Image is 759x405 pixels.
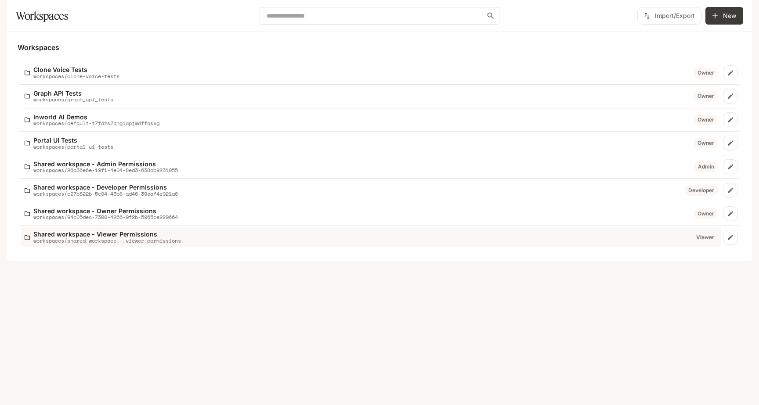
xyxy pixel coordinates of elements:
[33,191,178,197] p: workspaces/c27b822b-5c94-43b6-ad46-39eaf4e921a6
[685,185,718,196] div: Developer
[33,208,178,214] p: Shared workspace - Owner Permissions
[21,157,721,177] a: Shared workspace - Admin Permissionsworkspaces/26a36e6e-19f1-4e04-8ed3-638db9231055Admin
[33,167,178,173] p: workspaces/26a36e6e-19f1-4e04-8ed3-638db9231055
[16,7,68,25] h1: Workspaces
[723,136,738,151] a: Edit workspace
[637,7,702,25] button: Import/Export
[33,120,159,126] p: workspaces/default-t7fdrs7qngiapjmdffqsxg
[33,90,113,97] p: Graph API Tests
[694,161,718,172] div: Admin
[21,180,721,200] a: Shared workspace - Developer Permissionsworkspaces/c27b822b-5c94-43b6-ad46-39eaf4e921a6Developer
[723,89,738,104] a: Edit workspace
[694,91,718,101] div: Owner
[33,238,181,244] p: workspaces/shared_workspace_-_viewer_permissions
[694,138,718,148] div: Owner
[33,97,113,102] p: workspaces/graph_api_tests
[21,86,721,106] a: Graph API Testsworkspaces/graph_api_testsOwner
[21,110,721,130] a: Inworld AI Demosworkspaces/default-t7fdrs7qngiapjmdffqsxgOwner
[694,208,718,219] div: Owner
[33,144,113,150] p: workspaces/portal_ui_tests
[33,161,178,167] p: Shared workspace - Admin Permissions
[723,206,738,221] a: Edit workspace
[705,7,743,25] button: Create workspace
[33,214,178,220] p: workspaces/94c05dec-7300-4266-9f2b-5965ce229664
[723,230,738,245] a: Edit workspace
[33,231,181,237] p: Shared workspace - Viewer Permissions
[21,204,721,224] a: Shared workspace - Owner Permissionsworkspaces/94c05dec-7300-4266-9f2b-5965ce229664Owner
[723,112,738,127] a: Edit workspace
[33,184,178,190] p: Shared workspace - Developer Permissions
[18,43,741,52] h5: Workspaces
[693,232,718,243] div: Viewer
[33,73,119,79] p: workspaces/clone-voice-tests
[33,114,159,120] p: Inworld AI Demos
[21,227,721,247] a: Shared workspace - Viewer Permissionsworkspaces/shared_workspace_-_viewer_permissionsViewer
[694,115,718,125] div: Owner
[723,159,738,174] a: Edit workspace
[33,66,119,73] p: Clone Voice Tests
[723,183,738,198] a: Edit workspace
[723,65,738,80] a: Edit workspace
[21,133,721,153] a: Portal UI Testsworkspaces/portal_ui_testsOwner
[33,137,113,143] p: Portal UI Tests
[694,68,718,78] div: Owner
[21,63,721,82] a: Clone Voice Testsworkspaces/clone-voice-testsOwner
